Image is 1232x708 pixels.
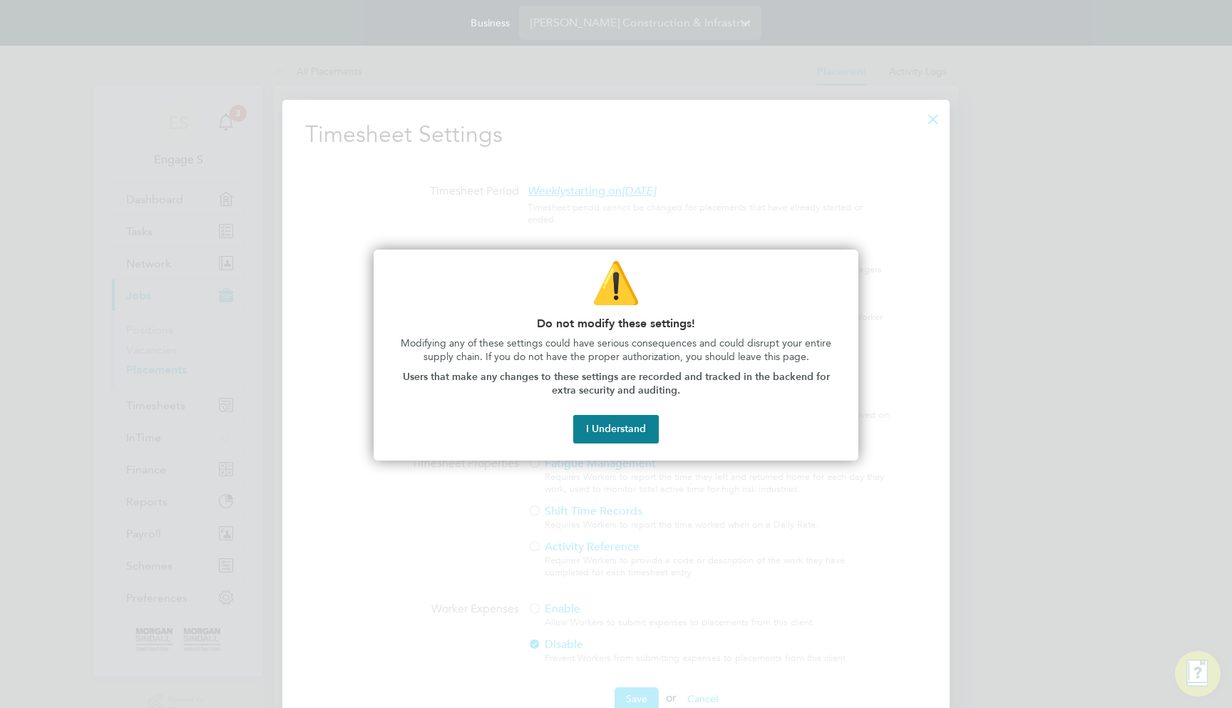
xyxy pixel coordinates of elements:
strong: Users that make any changes to these settings are recorded and tracked in the backend for extra s... [403,371,833,397]
p: ⚠️ [391,255,841,311]
p: Modifying any of these settings could have serious consequences and could disrupt your entire sup... [391,337,841,364]
button: I Understand [573,415,659,443]
p: Do not modify these settings! [391,317,841,330]
div: Do not modify these settings! [374,250,858,461]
